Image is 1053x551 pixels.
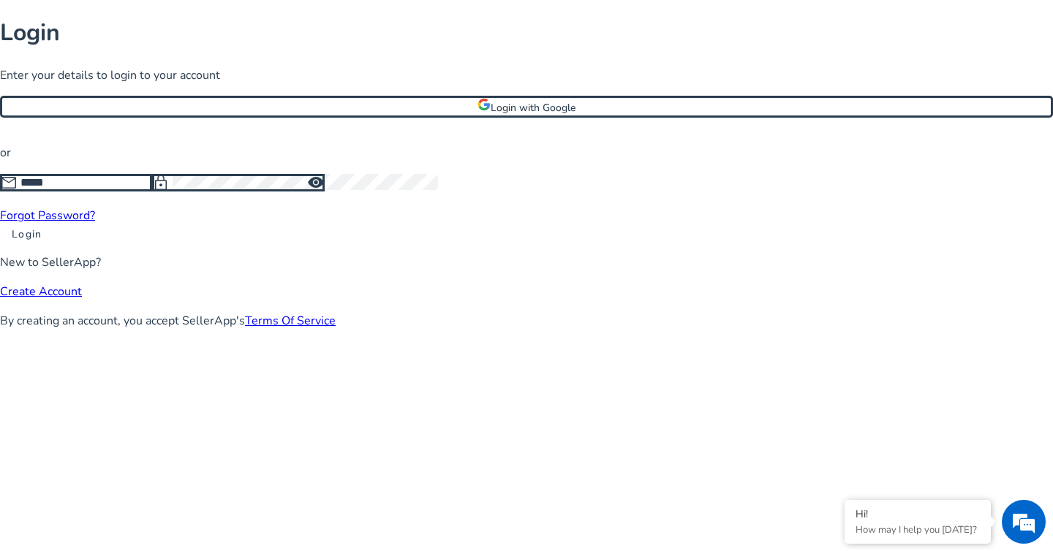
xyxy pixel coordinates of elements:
[307,174,325,191] span: visibility
[245,313,336,329] a: Terms Of Service
[856,507,980,521] div: Hi!
[856,523,980,536] p: How may I help you today?
[152,174,170,191] span: lock
[12,227,42,242] span: Login
[491,101,575,115] span: Login with Google
[478,98,491,111] img: google-logo.svg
